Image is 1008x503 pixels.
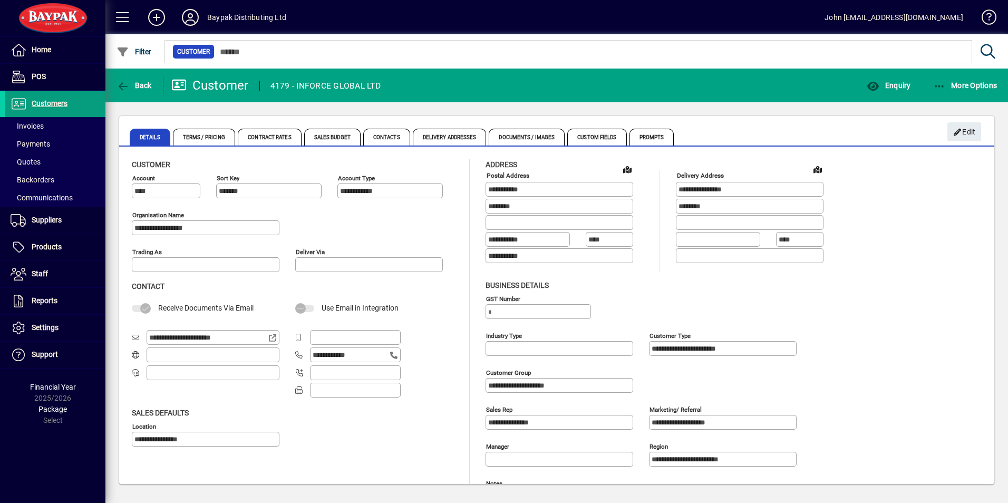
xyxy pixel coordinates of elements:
span: Prompts [629,129,674,146]
span: Sales Budget [304,129,361,146]
button: Enquiry [864,76,913,95]
span: POS [32,72,46,81]
mat-label: Sort key [217,175,239,182]
mat-label: Customer group [486,369,531,376]
a: Staff [5,261,105,287]
a: Payments [5,135,105,153]
button: Edit [947,122,981,141]
a: Products [5,234,105,260]
a: Knowledge Base [974,2,995,36]
span: Use Email in Integration [322,304,399,312]
span: Back [117,81,152,90]
span: Edit [953,123,976,141]
mat-label: Industry type [486,332,522,339]
a: Communications [5,189,105,207]
span: Business details [486,281,549,289]
span: Customer [177,46,210,57]
a: Settings [5,315,105,341]
mat-label: Account [132,175,155,182]
span: Customer [132,160,170,169]
mat-label: Organisation name [132,211,184,219]
mat-label: Account Type [338,175,375,182]
span: Payments [11,140,50,148]
button: More Options [931,76,1000,95]
span: Customers [32,99,67,108]
span: Products [32,243,62,251]
button: Profile [173,8,207,27]
a: View on map [619,161,636,178]
span: Home [32,45,51,54]
div: 4179 - INFORCE GLOBAL LTD [270,78,381,94]
button: Back [114,76,154,95]
span: Package [38,405,67,413]
a: View on map [809,161,826,178]
span: Filter [117,47,152,56]
span: Reports [32,296,57,305]
span: Settings [32,323,59,332]
span: Terms / Pricing [173,129,236,146]
span: Details [130,129,170,146]
a: Support [5,342,105,368]
mat-label: Customer type [650,332,691,339]
button: Filter [114,42,154,61]
span: More Options [933,81,997,90]
a: Quotes [5,153,105,171]
mat-label: GST Number [486,295,520,302]
span: Contact [132,282,164,291]
mat-label: Location [132,422,156,430]
a: Suppliers [5,207,105,234]
mat-label: Region [650,442,668,450]
span: Address [486,160,517,169]
a: Reports [5,288,105,314]
button: Add [140,8,173,27]
span: Documents / Images [489,129,565,146]
span: Contacts [363,129,410,146]
div: Customer [171,77,249,94]
a: Home [5,37,105,63]
mat-label: Notes [486,479,502,487]
mat-label: Sales rep [486,405,512,413]
app-page-header-button: Back [105,76,163,95]
span: Backorders [11,176,54,184]
span: Support [32,350,58,359]
a: POS [5,64,105,90]
span: Contract Rates [238,129,301,146]
mat-label: Marketing/ Referral [650,405,702,413]
span: Invoices [11,122,44,130]
span: Enquiry [867,81,910,90]
span: Delivery Addresses [413,129,487,146]
a: Invoices [5,117,105,135]
a: Backorders [5,171,105,189]
div: Baypak Distributing Ltd [207,9,286,26]
span: Custom Fields [567,129,626,146]
mat-label: Trading as [132,248,162,256]
span: Quotes [11,158,41,166]
span: Suppliers [32,216,62,224]
span: Financial Year [30,383,76,391]
span: Communications [11,194,73,202]
span: Sales defaults [132,409,189,417]
span: Receive Documents Via Email [158,304,254,312]
mat-label: Manager [486,442,509,450]
mat-label: Deliver via [296,248,325,256]
span: Staff [32,269,48,278]
div: John [EMAIL_ADDRESS][DOMAIN_NAME] [825,9,963,26]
